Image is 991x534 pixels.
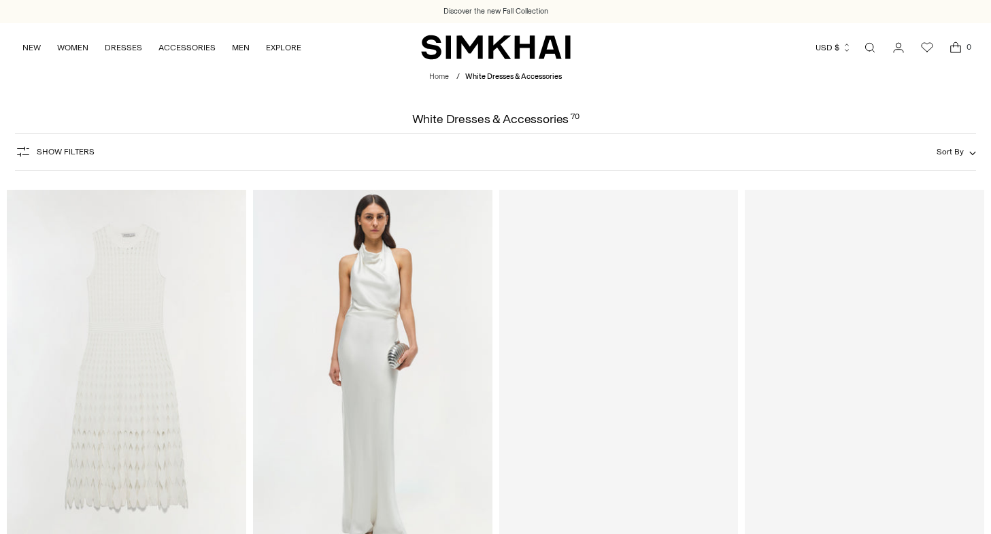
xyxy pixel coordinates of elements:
button: Sort By [937,144,976,159]
a: MEN [232,33,250,63]
nav: breadcrumbs [429,71,562,83]
button: Show Filters [15,141,95,163]
a: Open cart modal [942,34,969,61]
a: ACCESSORIES [158,33,216,63]
span: 0 [962,41,975,53]
div: 70 [571,113,580,125]
span: Show Filters [37,147,95,156]
a: Open search modal [856,34,884,61]
a: Wishlist [913,34,941,61]
h1: White Dresses & Accessories [412,113,580,125]
span: White Dresses & Accessories [465,72,562,81]
div: / [456,71,460,83]
a: Discover the new Fall Collection [443,6,548,17]
button: USD $ [816,33,852,63]
a: NEW [22,33,41,63]
span: Sort By [937,147,964,156]
a: EXPLORE [266,33,301,63]
a: Go to the account page [885,34,912,61]
a: DRESSES [105,33,142,63]
a: WOMEN [57,33,88,63]
a: SIMKHAI [421,34,571,61]
a: Home [429,72,449,81]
